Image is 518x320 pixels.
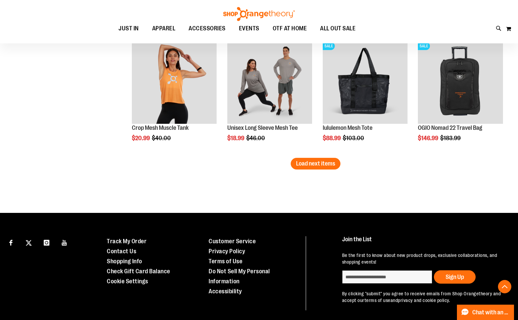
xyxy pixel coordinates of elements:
[418,135,439,141] span: $146.99
[107,238,147,245] a: Track My Order
[209,258,242,265] a: Terms of Use
[132,39,217,123] img: Crop Mesh Muscle Tank primary image
[227,39,312,124] a: Unisex Long Sleeve Mesh Tee primary image
[152,21,176,36] span: APPAREL
[291,158,340,170] button: Load next items
[323,135,342,141] span: $88.99
[343,135,365,141] span: $103.00
[342,236,505,249] h4: Join the List
[246,135,266,141] span: $46.00
[342,270,432,284] input: enter email
[418,39,503,123] img: Product image for OGIO Nomad 22 Travel Bag
[415,35,506,158] div: product
[132,39,217,124] a: Crop Mesh Muscle Tank primary image
[128,35,220,158] div: product
[41,236,52,248] a: Visit our Instagram page
[323,124,372,131] a: lululemon Mesh Tote
[296,160,335,167] span: Load next items
[418,39,503,124] a: Product image for OGIO Nomad 22 Travel BagSALE
[418,124,482,131] a: OGIO Nomad 22 Travel Bag
[227,124,298,131] a: Unisex Long Sleeve Mesh Tee
[222,7,296,21] img: Shop Orangetheory
[107,258,142,265] a: Shopping Info
[446,274,464,280] span: Sign Up
[107,268,170,275] a: Check Gift Card Balance
[152,135,172,141] span: $40.00
[209,248,245,255] a: Privacy Policy
[189,21,226,36] span: ACCESSORIES
[319,35,411,158] div: product
[209,288,242,295] a: Accessibility
[364,298,391,303] a: terms of use
[323,39,408,124] a: Product image for lululemon Mesh ToteSALE
[132,124,189,131] a: Crop Mesh Muscle Tank
[498,280,511,293] button: Back To Top
[239,21,259,36] span: EVENTS
[457,305,514,320] button: Chat with an Expert
[224,35,315,158] div: product
[132,135,151,141] span: $20.99
[472,309,510,316] span: Chat with an Expert
[440,135,462,141] span: $183.99
[26,240,32,246] img: Twitter
[342,252,505,265] p: Be the first to know about new product drops, exclusive collaborations, and shopping events!
[398,298,450,303] a: privacy and cookie policy.
[107,278,148,285] a: Cookie Settings
[227,135,245,141] span: $18.99
[23,236,35,248] a: Visit our X page
[418,42,430,50] span: SALE
[323,39,408,123] img: Product image for lululemon Mesh Tote
[209,268,270,285] a: Do Not Sell My Personal Information
[5,236,17,248] a: Visit our Facebook page
[118,21,139,36] span: JUST IN
[209,238,256,245] a: Customer Service
[323,42,335,50] span: SALE
[320,21,355,36] span: ALL OUT SALE
[59,236,70,248] a: Visit our Youtube page
[434,270,476,284] button: Sign Up
[227,39,312,123] img: Unisex Long Sleeve Mesh Tee primary image
[273,21,307,36] span: OTF AT HOME
[342,290,505,304] p: By clicking "submit" you agree to receive emails from Shop Orangetheory and accept our and
[107,248,136,255] a: Contact Us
